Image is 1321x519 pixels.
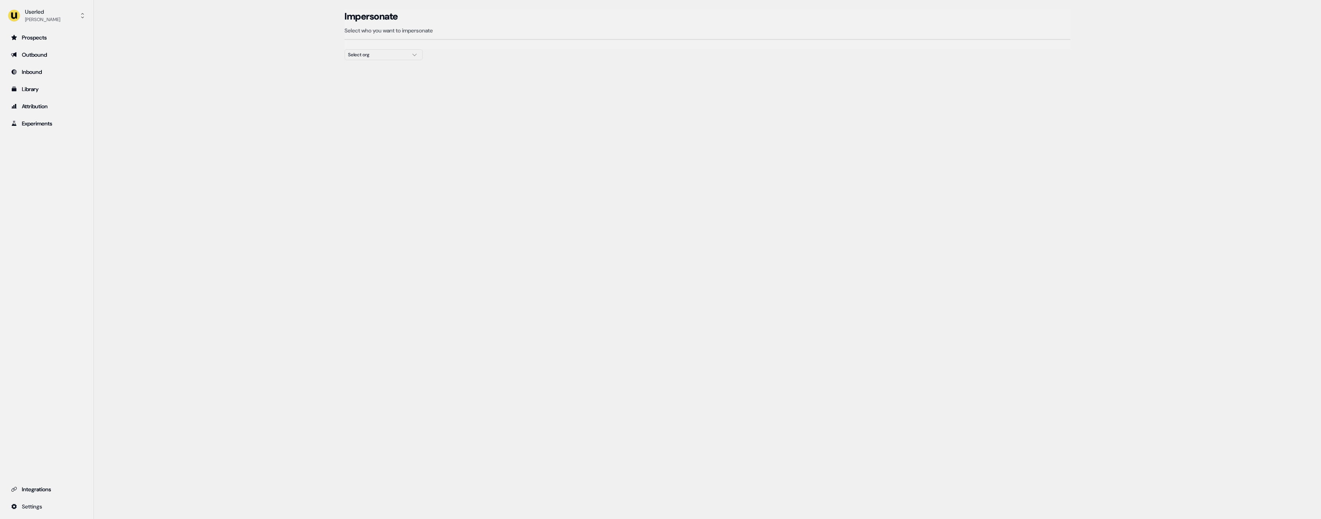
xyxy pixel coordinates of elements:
a: Go to prospects [6,31,87,44]
p: Select who you want to impersonate [345,27,1070,34]
h3: Impersonate [345,11,398,22]
a: Go to Inbound [6,66,87,78]
a: Go to outbound experience [6,48,87,61]
a: Go to attribution [6,100,87,113]
div: Select org [348,51,407,59]
div: Inbound [11,68,83,76]
div: Prospects [11,34,83,41]
div: [PERSON_NAME] [25,16,60,23]
button: Userled[PERSON_NAME] [6,6,87,25]
button: Select org [345,49,423,60]
div: Userled [25,8,60,16]
a: Go to integrations [6,500,87,513]
div: Experiments [11,120,83,127]
div: Settings [11,503,83,510]
a: Go to experiments [6,117,87,130]
div: Attribution [11,102,83,110]
a: Go to integrations [6,483,87,496]
div: Outbound [11,51,83,59]
div: Integrations [11,485,83,493]
div: Library [11,85,83,93]
a: Go to templates [6,83,87,95]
